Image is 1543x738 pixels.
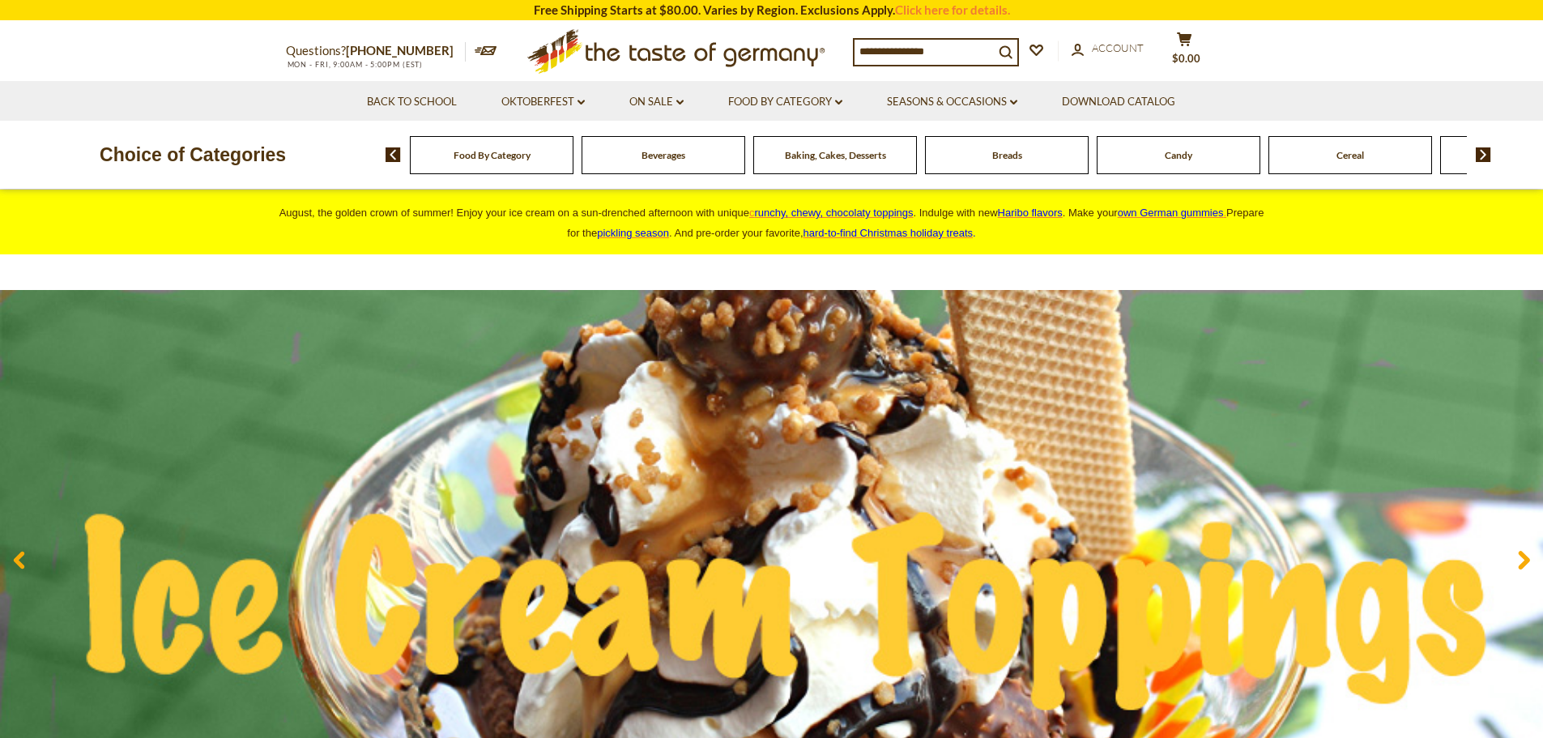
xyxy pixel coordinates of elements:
[641,149,685,161] a: Beverages
[728,93,842,111] a: Food By Category
[803,227,974,239] a: hard-to-find Christmas holiday treats
[887,93,1017,111] a: Seasons & Occasions
[386,147,401,162] img: previous arrow
[992,149,1022,161] a: Breads
[346,43,454,58] a: [PHONE_NUMBER]
[286,60,424,69] span: MON - FRI, 9:00AM - 5:00PM (EST)
[754,207,913,219] span: runchy, chewy, chocolaty toppings
[501,93,585,111] a: Oktoberfest
[1092,41,1144,54] span: Account
[1161,32,1209,72] button: $0.00
[1476,147,1491,162] img: next arrow
[749,207,914,219] a: crunchy, chewy, chocolaty toppings
[1062,93,1175,111] a: Download Catalog
[454,149,531,161] a: Food By Category
[1165,149,1192,161] a: Candy
[1072,40,1144,58] a: Account
[998,207,1063,219] a: Haribo flavors
[1118,207,1224,219] span: own German gummies
[1172,52,1200,65] span: $0.00
[286,41,466,62] p: Questions?
[367,93,457,111] a: Back to School
[1118,207,1226,219] a: own German gummies.
[803,227,976,239] span: .
[1336,149,1364,161] a: Cereal
[597,227,669,239] a: pickling season
[895,2,1010,17] a: Click here for details.
[629,93,684,111] a: On Sale
[279,207,1264,239] span: August, the golden crown of summer! Enjoy your ice cream on a sun-drenched afternoon with unique ...
[785,149,886,161] a: Baking, Cakes, Desserts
